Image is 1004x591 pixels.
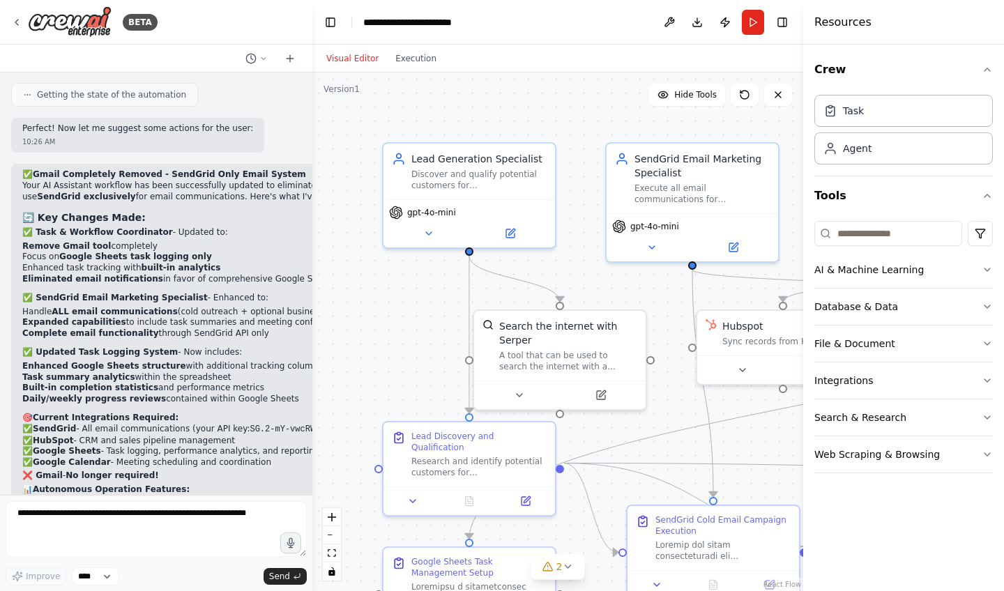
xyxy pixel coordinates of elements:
li: and performance metrics [22,383,485,394]
p: Your AI Assistant workflow has been successfully updated to eliminate and use for email communica... [22,181,485,202]
li: contained within Google Sheets [22,394,485,405]
li: completely [22,241,485,252]
img: Logo [28,6,112,38]
strong: Enhanced Google Sheets structure [22,361,186,371]
li: Handle (cold outreach + optional business notifications) [22,307,485,318]
span: 2 [556,560,563,574]
button: Hide right sidebar [773,13,792,32]
g: Edge from 4bff2acd-3263-4c4d-bb4e-6b3bdb0a1f8d to 321524f6-e97a-4056-8435-0e5ec48ad5e7 [462,256,567,302]
strong: SendGrid [33,424,76,433]
li: in favor of comprehensive Google Sheets summaries [22,274,485,285]
button: AI & Machine Learning [814,252,993,288]
strong: ✅ Task & Workflow Coordinator [22,227,173,237]
strong: 🔄 Key Changes Made: [22,212,146,223]
div: Lead Discovery and Qualification [411,431,547,453]
div: A tool that can be used to search the internet with a search_query. Supports different search typ... [499,350,637,372]
button: No output available [440,493,499,509]
div: BETA [123,14,158,31]
p: - [22,470,485,482]
div: Hubspot [722,319,763,333]
span: Getting the state of the automation [37,89,186,100]
div: Execute all email communications for {company_name} via SendGrid API, including personalized cold... [634,183,770,205]
strong: built-in analytics [142,263,221,273]
button: Hide Tools [649,84,725,106]
div: SendGrid Email Marketing Specialist [634,152,770,180]
strong: Eliminated email notifications [22,274,163,284]
strong: Google Sheets [33,446,101,456]
button: Integrations [814,362,993,399]
button: Open in side panel [784,362,863,378]
p: ✅ - All email communications (your API key: ) ✅ - CRM and sales pipeline management ✅ - Task logg... [22,424,485,468]
button: Click to speak your automation idea [280,532,301,553]
strong: SendGrid exclusively [37,192,135,201]
p: - Enhanced to: [22,293,485,304]
h4: Resources [814,14,872,31]
strong: Current Integrations Required: [33,413,178,422]
g: Edge from 4bff2acd-3263-4c4d-bb4e-6b3bdb0a1f8d to 7bb859f9-44a8-42c5-be64-356361460d93 [462,256,476,413]
div: Lead Discovery and QualificationResearch and identify potential customers for {company_name}, spe... [382,421,556,516]
div: Google Sheets Task Management Setup [411,556,547,578]
button: Open in side panel [694,239,773,256]
img: HubSpot [706,319,717,330]
button: Switch to previous chat [240,50,273,67]
li: through SendGrid API only [22,328,485,339]
div: SerperDevToolSearch the internet with SerperA tool that can be used to search the internet with a... [473,309,647,410]
strong: Remove Gmail tool [22,241,111,251]
strong: Complete email functionality [22,328,159,338]
strong: ✅ SendGrid Email Marketing Specialist [22,293,208,302]
button: Open in side panel [501,493,549,509]
button: File & Document [814,325,993,362]
strong: Daily/weekly progress reviews [22,394,166,404]
div: Version 1 [324,84,360,95]
code: SG.2-mY-vwcRW... [250,424,330,434]
button: Search & Research [814,399,993,436]
div: Research and identify potential customers for {company_name}, specifically targeting companies in... [411,456,547,478]
button: 2 [531,554,585,580]
button: zoom out [323,526,341,544]
div: SendGrid Cold Email Campaign Execution [655,514,791,537]
p: - Updated to: [22,227,485,238]
div: HubSpotHubspotSync records from HubSpot [696,309,870,385]
strong: Expanded capabilities [22,317,126,327]
div: SendGrid Email Marketing SpecialistExecute all email communications for {company_name} via SendGr... [605,142,779,263]
button: Open in side panel [561,387,640,404]
strong: Autonomous Operation Features: [33,484,190,494]
h2: 🎯 [22,413,485,424]
button: fit view [323,544,341,562]
span: gpt-4o-mini [407,207,456,218]
span: gpt-4o-mini [630,221,679,232]
strong: ✅ Updated Task Logging System [22,347,178,357]
div: Sync records from HubSpot [722,336,860,347]
g: Edge from 7bb859f9-44a8-42c5-be64-356361460d93 to ef9755a3-831e-446b-8cde-abf7e5aed2a7 [564,456,618,560]
g: Edge from a29b498e-dd66-4767-a841-45ccde4e518b to 334a2dff-0c1d-4de6-ad95-74164d37dae2 [776,270,922,302]
button: Hide left sidebar [321,13,340,32]
div: Crew [814,89,993,176]
p: Perfect! Now let me suggest some actions for the user: [22,123,253,135]
h2: 📊 [22,484,485,496]
span: Improve [26,571,60,582]
div: Agent [843,141,872,155]
div: Loremip dol sitam consecteturadi eli {seddoei_temp} incid UtlaBore ETD magnaaliqua. Enim adminimv... [655,539,791,562]
button: Improve [6,567,66,585]
div: Tools [814,215,993,484]
div: Discover and qualify potential customers for {company_name}, specifically targeting companies in ... [411,169,547,191]
strong: No longer required! [66,470,159,480]
li: Focus on [22,252,485,263]
strong: Task summary analytics [22,372,135,382]
nav: breadcrumb [363,15,483,29]
strong: ALL email communications [52,307,177,316]
strong: Built-in completion statistics [22,383,158,392]
button: Open in side panel [471,225,549,242]
div: Task [843,104,864,118]
span: Hide Tools [674,89,717,100]
button: zoom in [323,508,341,526]
li: within the spreadsheet [22,372,485,383]
button: Send [264,568,307,585]
div: 10:26 AM [22,137,253,147]
strong: HubSpot [33,436,73,445]
button: Tools [814,176,993,215]
li: Enhanced task tracking with [22,263,485,274]
img: SerperDevTool [482,319,494,330]
strong: Google Calendar [33,457,111,467]
div: Lead Generation Specialist [411,152,547,166]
